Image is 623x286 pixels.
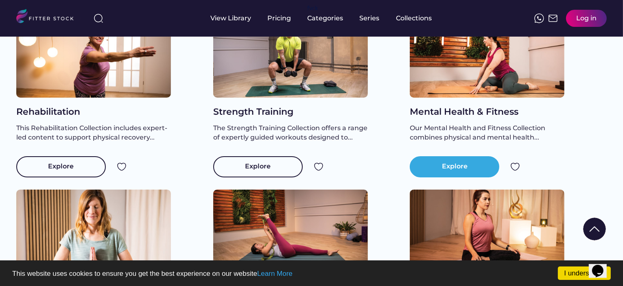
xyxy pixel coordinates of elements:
[308,14,343,23] div: Categories
[589,253,615,278] iframe: chat widget
[213,106,368,118] div: Strength Training
[360,14,380,23] div: Series
[510,162,520,172] img: Group%201000002324.svg
[396,14,432,23] div: Collections
[117,162,127,172] img: Group%201000002324.svg
[213,124,368,142] div: The Strength Training Collection offers a range of expertly guided workouts designed to...
[576,14,597,23] div: Log in
[48,162,74,172] div: Explore
[534,13,544,23] img: meteor-icons_whatsapp%20%281%29.svg
[16,9,81,26] img: LOGO.svg
[558,266,611,280] a: I understand!
[211,14,251,23] div: View Library
[548,13,558,23] img: Frame%2051.svg
[410,106,564,118] div: Mental Health & Fitness
[12,270,611,277] p: This website uses cookies to ensure you get the best experience on our website
[268,14,291,23] div: Pricing
[257,270,293,277] a: Learn More
[16,124,171,142] div: This Rehabilitation Collection includes expert-led content to support physical recovery...
[245,162,271,172] div: Explore
[410,124,564,142] div: Our Mental Health and Fitness Collection combines physical and mental health...
[308,4,318,12] div: fvck
[314,162,324,172] img: Group%201000002324.svg
[94,13,103,23] img: search-normal%203.svg
[442,162,468,172] div: Explore
[583,218,606,240] img: Group%201000002322%20%281%29.svg
[16,106,171,118] div: Rehabilitation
